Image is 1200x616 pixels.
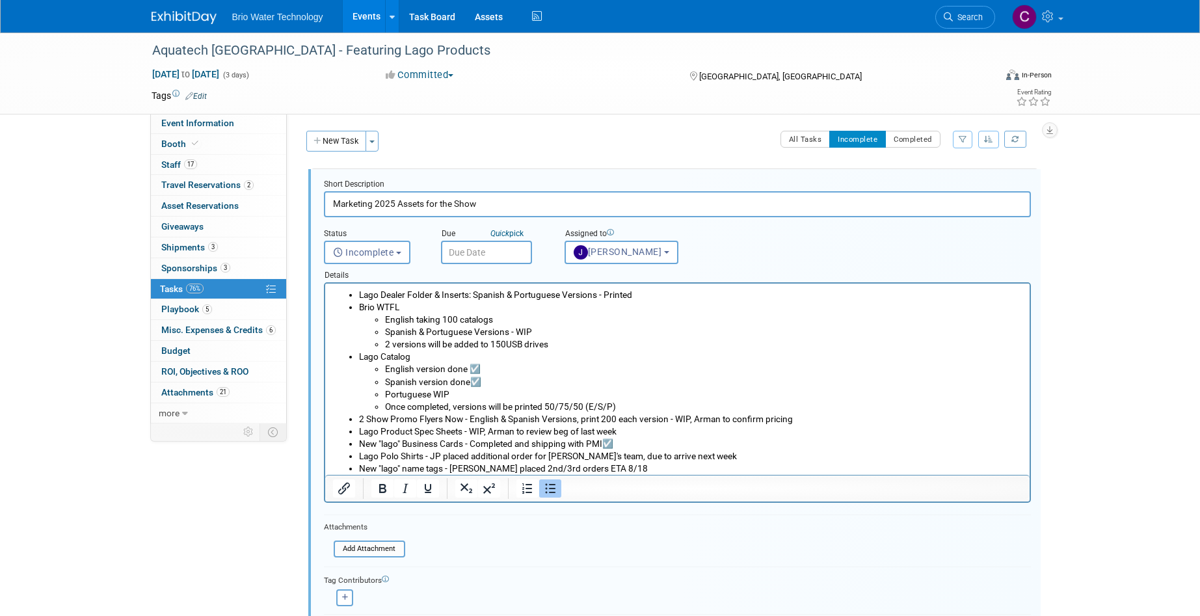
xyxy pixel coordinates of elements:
[151,175,286,195] a: Travel Reservations2
[161,200,239,211] span: Asset Reservations
[192,140,198,147] i: Booth reservation complete
[161,366,248,377] span: ROI, Objectives & ROO
[371,479,393,498] button: Bold
[152,68,220,80] span: [DATE] [DATE]
[151,155,286,175] a: Staff17
[455,479,477,498] button: Subscript
[220,263,230,273] span: 3
[161,221,204,232] span: Giveaways
[333,247,394,258] span: Incomplete
[161,242,218,252] span: Shipments
[161,387,230,397] span: Attachments
[232,12,323,22] span: Brio Water Technology
[237,423,260,440] td: Personalize Event Tab Strip
[148,39,976,62] div: Aquatech [GEOGRAPHIC_DATA] - Featuring Lago Products
[151,237,286,258] a: Shipments3
[1006,70,1019,80] img: Format-Inperson.png
[152,89,207,102] td: Tags
[202,304,212,314] span: 5
[260,423,286,440] td: Toggle Event Tabs
[222,71,249,79] span: (3 days)
[324,191,1031,217] input: Name of task or a short description
[574,247,662,257] span: [PERSON_NAME]
[151,403,286,423] a: more
[324,241,410,264] button: Incomplete
[208,242,218,252] span: 3
[441,241,532,264] input: Due Date
[161,139,201,149] span: Booth
[918,68,1052,87] div: Event Format
[1004,131,1026,148] a: Refresh
[565,241,678,264] button: [PERSON_NAME]
[490,229,509,238] i: Quick
[441,228,545,241] div: Due
[159,408,180,418] span: more
[324,572,1031,586] div: Tag Contributors
[306,131,366,152] button: New Task
[829,131,886,148] button: Incomplete
[151,341,286,361] a: Budget
[333,479,355,498] button: Insert/edit link
[160,284,204,294] span: Tasks
[780,131,831,148] button: All Tasks
[565,228,727,241] div: Assigned to
[324,228,421,241] div: Status
[151,382,286,403] a: Attachments21
[217,387,230,397] span: 21
[1016,89,1051,96] div: Event Rating
[185,92,207,101] a: Edit
[325,284,1030,475] iframe: Rich Text Area
[151,134,286,154] a: Booth
[184,159,197,169] span: 17
[151,217,286,237] a: Giveaways
[151,362,286,382] a: ROI, Objectives & ROO
[161,325,276,335] span: Misc. Expenses & Credits
[151,258,286,278] a: Sponsorships3
[161,263,230,273] span: Sponsorships
[381,68,459,82] button: Committed
[151,299,286,319] a: Playbook5
[539,479,561,498] button: Bullet list
[152,11,217,24] img: ExhibitDay
[885,131,940,148] button: Completed
[151,113,286,133] a: Event Information
[244,180,254,190] span: 2
[935,6,995,29] a: Search
[516,479,539,498] button: Numbered list
[180,69,192,79] span: to
[161,159,197,170] span: Staff
[161,345,191,356] span: Budget
[478,479,500,498] button: Superscript
[161,304,212,314] span: Playbook
[324,522,405,533] div: Attachments
[324,179,1031,191] div: Short Description
[161,118,234,128] span: Event Information
[1012,5,1037,29] img: Cynthia Mendoza
[151,279,286,299] a: Tasks76%
[417,479,439,498] button: Underline
[699,72,862,81] span: [GEOGRAPHIC_DATA], [GEOGRAPHIC_DATA]
[266,325,276,335] span: 6
[1021,70,1052,80] div: In-Person
[186,284,204,293] span: 76%
[324,264,1031,282] div: Details
[151,320,286,340] a: Misc. Expenses & Credits6
[953,12,983,22] span: Search
[394,479,416,498] button: Italic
